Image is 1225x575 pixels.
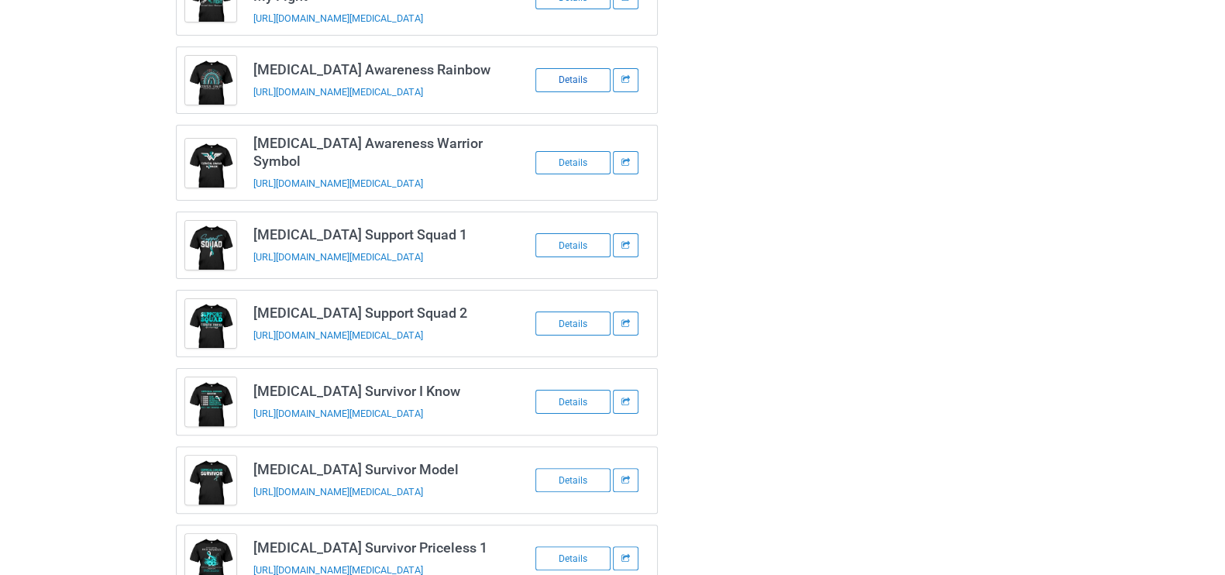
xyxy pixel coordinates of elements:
[253,134,498,170] h3: [MEDICAL_DATA] Awareness Warrior Symbol
[253,304,498,322] h3: [MEDICAL_DATA] Support Squad 2
[535,390,611,414] div: Details
[253,408,423,419] a: [URL][DOMAIN_NAME][MEDICAL_DATA]
[253,177,423,189] a: [URL][DOMAIN_NAME][MEDICAL_DATA]
[253,12,423,24] a: [URL][DOMAIN_NAME][MEDICAL_DATA]
[535,317,613,329] a: Details
[535,151,611,175] div: Details
[535,233,611,257] div: Details
[253,539,498,556] h3: [MEDICAL_DATA] Survivor Priceless 1
[535,312,611,336] div: Details
[535,73,613,85] a: Details
[535,473,613,486] a: Details
[253,86,423,98] a: [URL][DOMAIN_NAME][MEDICAL_DATA]
[535,546,611,570] div: Details
[535,156,613,168] a: Details
[535,68,611,92] div: Details
[535,395,613,408] a: Details
[535,552,613,564] a: Details
[535,468,611,492] div: Details
[253,382,498,400] h3: [MEDICAL_DATA] Survivor I Know
[253,251,423,263] a: [URL][DOMAIN_NAME][MEDICAL_DATA]
[253,226,498,243] h3: [MEDICAL_DATA] Support Squad 1
[253,329,423,341] a: [URL][DOMAIN_NAME][MEDICAL_DATA]
[253,60,498,78] h3: [MEDICAL_DATA] Awareness Rainbow
[253,460,498,478] h3: [MEDICAL_DATA] Survivor Model
[535,239,613,251] a: Details
[253,486,423,498] a: [URL][DOMAIN_NAME][MEDICAL_DATA]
